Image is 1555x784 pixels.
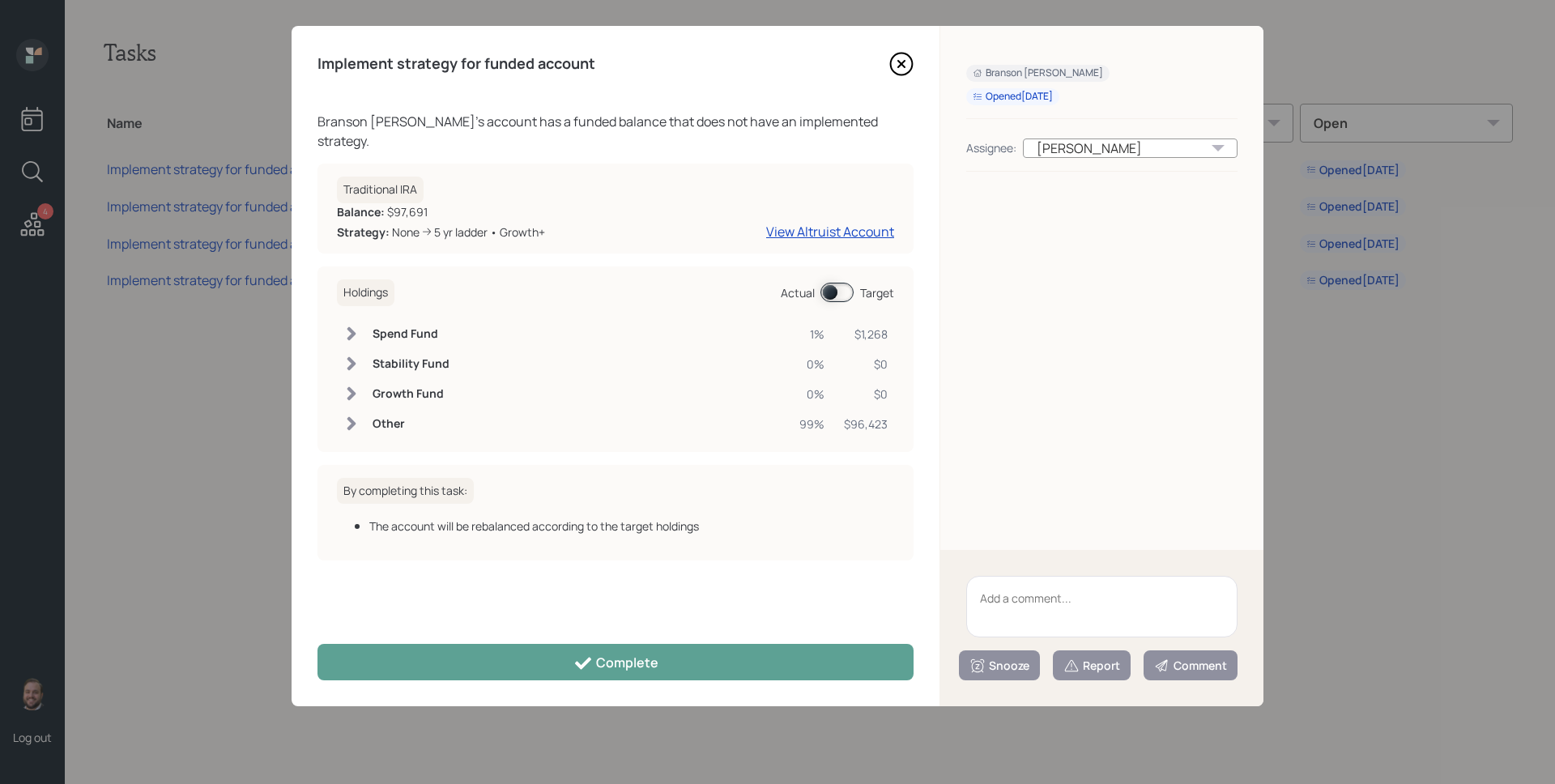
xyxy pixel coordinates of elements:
[337,279,394,306] h6: Holdings
[317,55,595,73] h4: Implement strategy for funded account
[369,518,894,535] div: The account will be rebalanced according to the target holdings
[973,90,1053,104] div: Opened [DATE]
[844,386,888,403] div: $0
[766,223,894,241] a: View Altruist Account
[337,203,545,220] div: $97,691
[1144,650,1238,680] button: Comment
[973,66,1103,80] div: Branson [PERSON_NAME]
[337,204,385,219] b: Balance:
[317,112,914,151] div: Branson [PERSON_NAME] 's account has a funded balance that does not have an implemented strategy.
[844,356,888,373] div: $0
[1154,658,1227,674] div: Comment
[844,326,888,343] div: $1,268
[799,326,824,343] div: 1%
[966,139,1016,156] div: Assignee:
[1053,650,1131,680] button: Report
[373,387,449,401] h6: Growth Fund
[1063,658,1120,674] div: Report
[959,650,1040,680] button: Snooze
[373,417,449,431] h6: Other
[799,386,824,403] div: 0%
[573,654,658,673] div: Complete
[337,224,545,241] div: None 5 yr ladder • Growth+
[860,284,894,301] div: Target
[969,658,1029,674] div: Snooze
[844,415,888,432] div: $96,423
[317,644,914,680] button: Complete
[781,284,815,301] div: Actual
[373,327,449,341] h6: Spend Fund
[337,177,424,203] h6: Traditional IRA
[337,224,390,240] b: Strategy:
[337,478,474,505] h6: By completing this task:
[373,357,449,371] h6: Stability Fund
[1023,138,1238,158] div: [PERSON_NAME]
[799,415,824,432] div: 99%
[799,356,824,373] div: 0%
